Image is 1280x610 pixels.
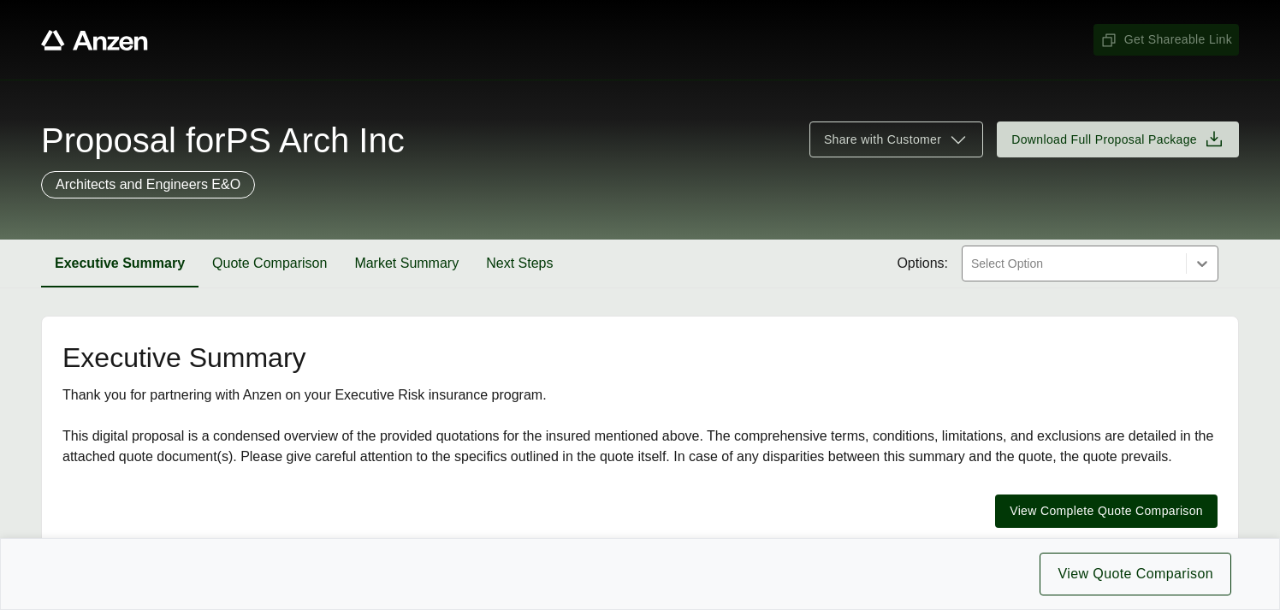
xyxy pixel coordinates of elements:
button: Quote Comparison [199,240,341,287]
button: View Quote Comparison [1040,553,1231,595]
span: Download Full Proposal Package [1011,131,1197,149]
button: View Complete Quote Comparison [995,495,1218,528]
span: View Complete Quote Comparison [1010,502,1203,520]
span: Options: [897,253,948,274]
button: Market Summary [341,240,472,287]
span: Proposal for PS Arch Inc [41,123,405,157]
a: Anzen website [41,30,148,50]
button: Next Steps [472,240,566,287]
button: Share with Customer [809,121,983,157]
button: Executive Summary [41,240,199,287]
button: Get Shareable Link [1093,24,1239,56]
button: Download Full Proposal Package [997,121,1239,157]
span: Share with Customer [824,131,941,149]
p: Architects and Engineers E&O [56,175,240,195]
h2: Executive Summary [62,344,1218,371]
span: View Quote Comparison [1058,564,1213,584]
div: Thank you for partnering with Anzen on your Executive Risk insurance program. This digital propos... [62,385,1218,467]
span: Get Shareable Link [1100,31,1232,49]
